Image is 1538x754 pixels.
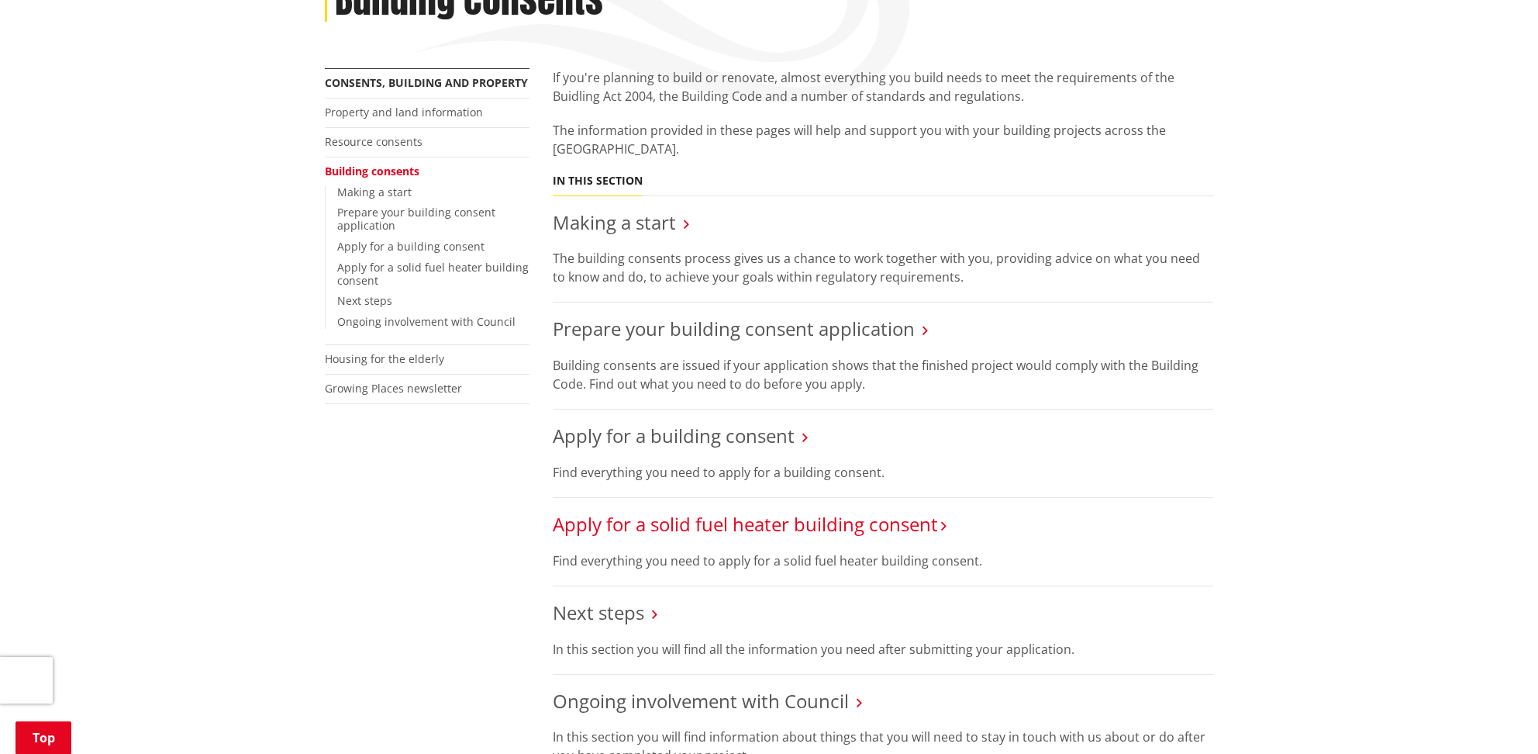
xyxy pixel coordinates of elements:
[553,209,676,235] a: Making a start
[325,134,422,149] a: Resource consents
[325,75,528,90] a: Consents, building and property
[553,356,1213,393] p: Building consents are issued if your application shows that the finished project would comply wit...
[325,164,419,178] a: Building consents
[337,260,529,288] a: Apply for a solid fuel heater building consent​
[16,721,71,754] a: Top
[337,185,412,199] a: Making a start
[553,600,644,625] a: Next steps
[553,688,849,714] a: Ongoing involvement with Council
[553,640,1213,659] p: In this section you will find all the information you need after submitting your application.
[553,423,795,448] a: Apply for a building consent
[337,239,485,254] a: Apply for a building consent
[337,314,516,329] a: Ongoing involvement with Council
[553,316,915,341] a: Prepare your building consent application
[337,293,392,308] a: Next steps
[325,351,444,366] a: Housing for the elderly
[337,205,495,233] a: Prepare your building consent application
[325,381,462,396] a: Growing Places newsletter
[325,105,483,119] a: Property and land information
[553,511,938,537] a: Apply for a solid fuel heater building consent​
[553,249,1213,286] p: The building consents process gives us a chance to work together with you, providing advice on wh...
[553,175,643,188] h5: In this section
[553,552,1213,570] p: Find everything you need to apply for a solid fuel heater building consent.
[553,121,1213,158] p: The information provided in these pages will help and support you with your building projects acr...
[553,463,1213,482] p: Find everything you need to apply for a building consent.
[553,68,1213,105] p: If you're planning to build or renovate, almost everything you build needs to meet the requiremen...
[1467,689,1522,745] iframe: Messenger Launcher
